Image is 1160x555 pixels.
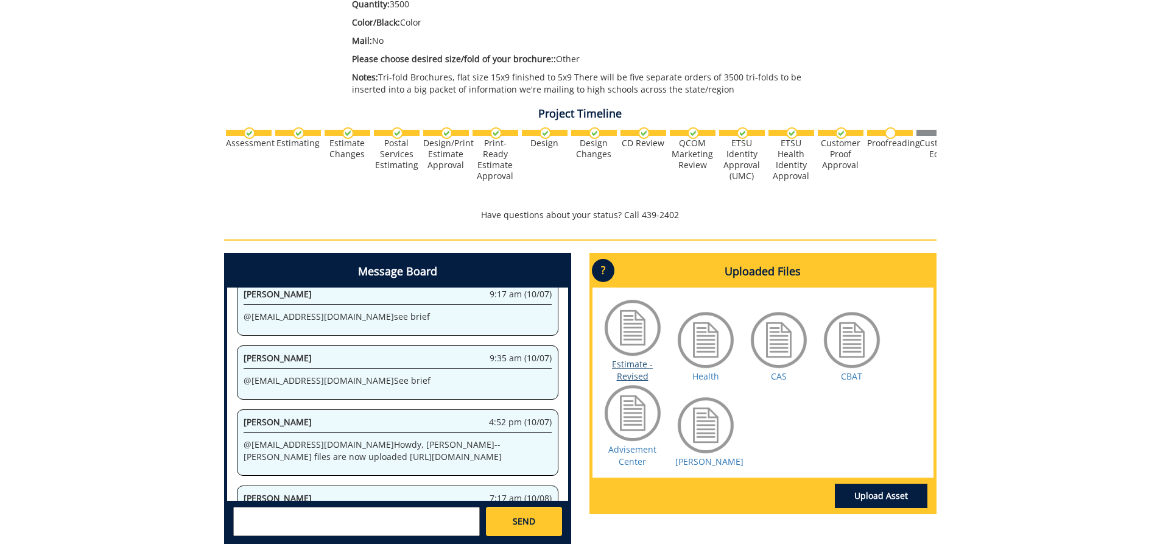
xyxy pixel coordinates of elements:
a: Advisement Center [608,444,656,467]
p: No [352,35,829,47]
span: Notes: [352,71,378,83]
h4: Message Board [227,256,568,288]
span: SEND [513,515,535,528]
img: checkmark [392,127,403,139]
div: Design [522,138,568,149]
a: SEND [486,507,561,536]
img: checkmark [835,127,847,139]
div: Customer Edits [916,138,962,160]
p: @ [EMAIL_ADDRESS][DOMAIN_NAME] Howdy, [PERSON_NAME]--[PERSON_NAME] files are now uploaded [URL][D... [244,439,552,463]
div: Print-Ready Estimate Approval [473,138,518,182]
div: Postal Services Estimating [374,138,420,171]
img: checkmark [737,127,748,139]
span: Color/Black: [352,16,400,28]
img: checkmark [342,127,354,139]
span: 4:52 pm (10/07) [489,416,552,428]
div: QCOM Marketing Review [670,138,715,171]
p: ? [592,259,614,282]
a: [PERSON_NAME] [675,456,743,467]
div: Customer Proof Approval [818,138,863,171]
span: [PERSON_NAME] [244,352,312,364]
a: CAS [771,370,787,382]
span: Please choose desired size/fold of your brochure:: [352,53,556,65]
img: no [885,127,896,139]
a: Estimate - Revised [612,358,653,382]
div: Proofreading [867,138,913,149]
img: checkmark [638,127,650,139]
h4: Uploaded Files [592,256,933,288]
img: checkmark [441,127,452,139]
p: @ [EMAIL_ADDRESS][DOMAIN_NAME] See brief [244,375,552,387]
span: 9:17 am (10/07) [490,288,552,300]
div: Design Changes [571,138,617,160]
textarea: messageToSend [233,507,480,536]
img: checkmark [589,127,600,139]
img: checkmark [687,127,699,139]
p: Other [352,53,829,65]
span: [PERSON_NAME] [244,416,312,428]
h4: Project Timeline [224,108,937,120]
div: CD Review [620,138,666,149]
img: checkmark [244,127,255,139]
div: ETSU Identity Approval (UMC) [719,138,765,182]
div: Estimate Changes [325,138,370,160]
div: ETSU Health Identity Approval [768,138,814,182]
span: Mail: [352,35,372,46]
p: Tri-fold Brochures, flat size 15x9 finished to 5x9 There will be five separate orders of 3500 tri... [352,71,829,96]
img: checkmark [786,127,798,139]
a: Health [692,370,719,382]
a: Upload Asset [835,484,927,508]
span: [PERSON_NAME] [244,288,312,300]
span: 9:35 am (10/07) [490,352,552,364]
img: checkmark [293,127,304,139]
img: checkmark [490,127,502,139]
div: Estimating [275,138,321,149]
span: [PERSON_NAME] [244,492,312,504]
p: Color [352,16,829,29]
img: checkmark [540,127,551,139]
div: Assessment [226,138,272,149]
p: @ [EMAIL_ADDRESS][DOMAIN_NAME] see brief [244,311,552,323]
p: Have questions about your status? Call 439-2402 [224,209,937,221]
span: 7:17 am (10/08) [490,492,552,504]
a: CBAT [841,370,862,382]
div: Design/Print Estimate Approval [423,138,469,171]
